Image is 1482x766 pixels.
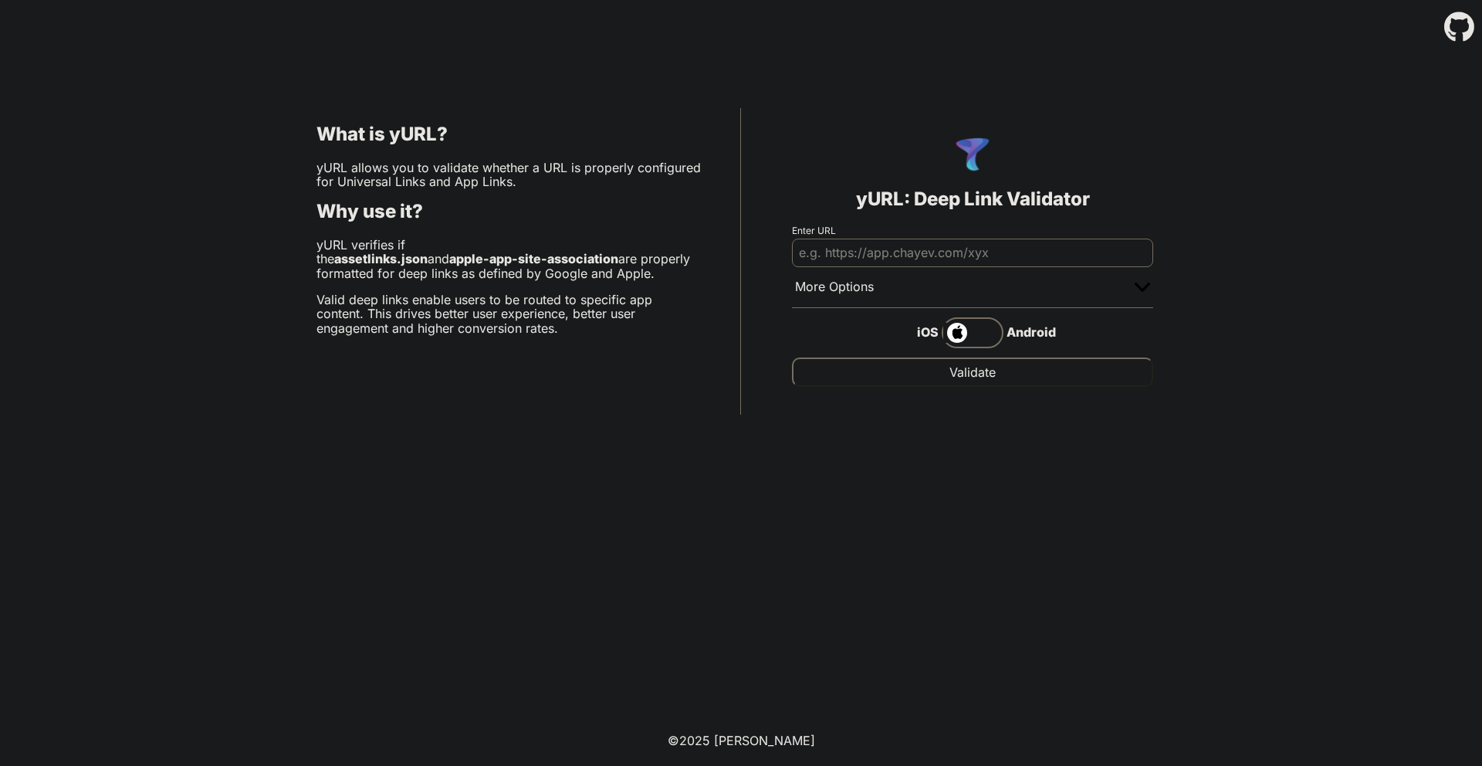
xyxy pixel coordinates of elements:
span: 2025 [679,733,710,748]
p: yURL verifies if the and are properly formatted for deep links as defined by Google and Apple. [316,238,702,280]
div: iOS [880,322,942,342]
label: Enter URL [792,225,1153,236]
a: Michael Ibragimchayev's Personal Site [714,733,815,748]
footer: © [668,715,815,766]
b: assetlinks.json [334,251,428,266]
p: Valid deep links enable users to be routed to specific app content. This drives better user exper... [316,293,702,335]
h2: Why use it? [316,201,702,222]
p: yURL allows you to validate whether a URL is properly configured for Universal Links and App Links. [316,161,702,189]
img: yURL Logo [952,136,993,176]
h2: yURL: Deep Link Validator [856,188,1090,210]
input: e.g. https://app.chayev.com/xyx [792,239,1153,266]
div: More Options [795,280,874,295]
b: apple-app-site-association [449,251,618,266]
h2: What is yURL? [316,124,702,145]
div: Android [1003,322,1065,342]
input: Validate [792,358,1153,387]
img: chevron [1135,283,1150,292]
